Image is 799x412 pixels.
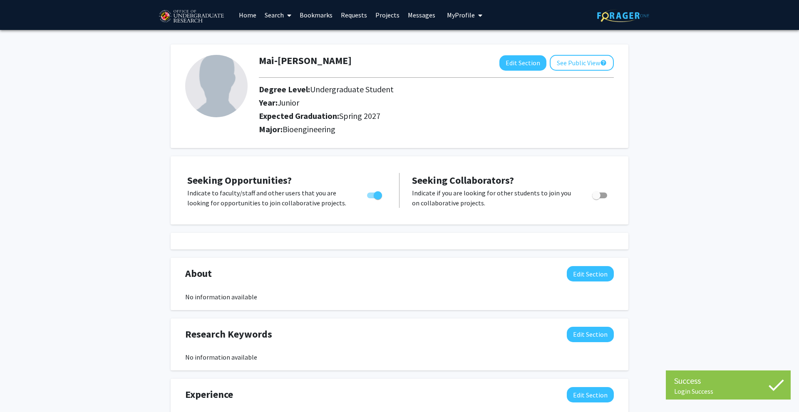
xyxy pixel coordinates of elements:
span: Undergraduate Student [310,84,394,94]
p: Indicate to faculty/staff and other users that you are looking for opportunities to join collabor... [187,188,351,208]
h2: Expected Graduation: [259,111,581,121]
a: Search [261,0,295,30]
a: Requests [337,0,371,30]
a: Messages [404,0,439,30]
a: Home [235,0,261,30]
span: Research Keywords [185,327,272,342]
span: My Profile [447,11,475,19]
span: About [185,266,212,281]
button: Edit Section [499,55,546,71]
span: Spring 2027 [339,111,380,121]
a: Projects [371,0,404,30]
h2: Degree Level: [259,84,581,94]
div: No information available [185,292,614,302]
span: Seeking Collaborators? [412,174,514,187]
span: Experience [185,387,233,402]
span: Bioengineering [283,124,335,134]
div: Toggle [364,188,387,200]
button: Edit Research Keywords [567,327,614,342]
p: Indicate if you are looking for other students to join you on collaborative projects. [412,188,576,208]
img: ForagerOne Logo [597,9,649,22]
span: Seeking Opportunities? [187,174,292,187]
img: Profile Picture [185,55,248,117]
button: Edit About [567,266,614,281]
div: Toggle [589,188,612,200]
button: See Public View [550,55,614,71]
h2: Year: [259,98,581,108]
a: Bookmarks [295,0,337,30]
div: Success [674,375,782,387]
h2: Major: [259,124,614,134]
span: Junior [278,97,299,108]
h1: Mai-[PERSON_NAME] [259,55,352,67]
div: No information available [185,352,614,362]
mat-icon: help [600,58,607,68]
button: Edit Experience [567,387,614,402]
div: Login Success [674,387,782,395]
img: University of Maryland Logo [156,6,226,27]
